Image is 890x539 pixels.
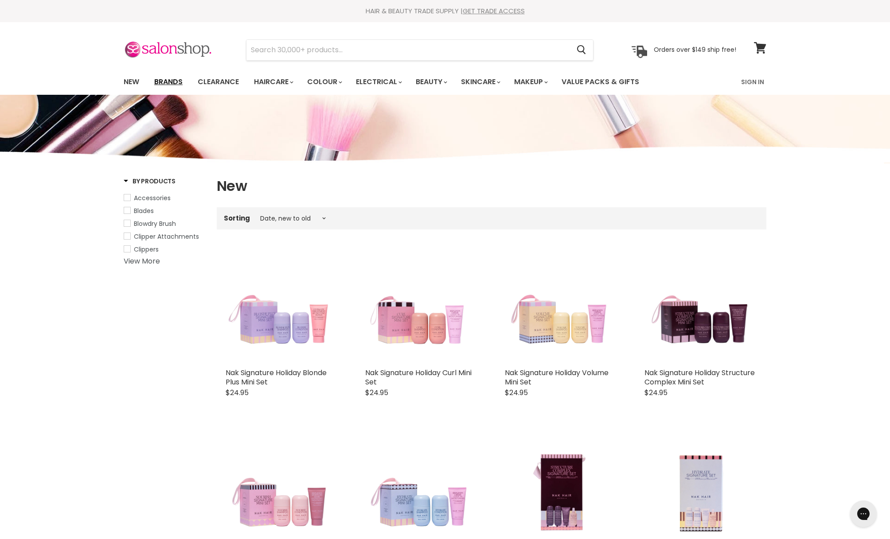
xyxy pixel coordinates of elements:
input: Search [246,40,570,60]
a: Sign In [736,73,769,91]
a: New [117,73,146,91]
iframe: Gorgias live chat messenger [846,497,881,530]
a: Haircare [247,73,299,91]
ul: Main menu [117,69,691,95]
a: Brands [148,73,189,91]
form: Product [246,39,593,61]
span: $24.95 [226,388,249,398]
a: Nak Signature Holiday Structure Complex Mini Set [644,368,755,387]
div: HAIR & BEAUTY TRADE SUPPLY | [113,7,777,16]
span: $24.95 [644,388,667,398]
span: $24.95 [365,388,388,398]
a: Makeup [507,73,553,91]
a: Nak Signature Holiday Blonde Plus Mini Set [226,368,327,387]
p: Orders over $149 ship free! [654,46,736,54]
a: Electrical [349,73,407,91]
a: Colour [301,73,347,91]
a: Clearance [191,73,246,91]
a: Beauty [409,73,453,91]
a: Nak Signature Holiday Curl Mini Set [365,368,472,387]
span: $24.95 [505,388,528,398]
a: Value Packs & Gifts [555,73,646,91]
a: Skincare [454,73,506,91]
nav: Main [113,69,777,95]
button: Search [570,40,593,60]
a: GET TRADE ACCESS [463,6,525,16]
a: Nak Signature Holiday Volume Mini Set [505,368,609,387]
